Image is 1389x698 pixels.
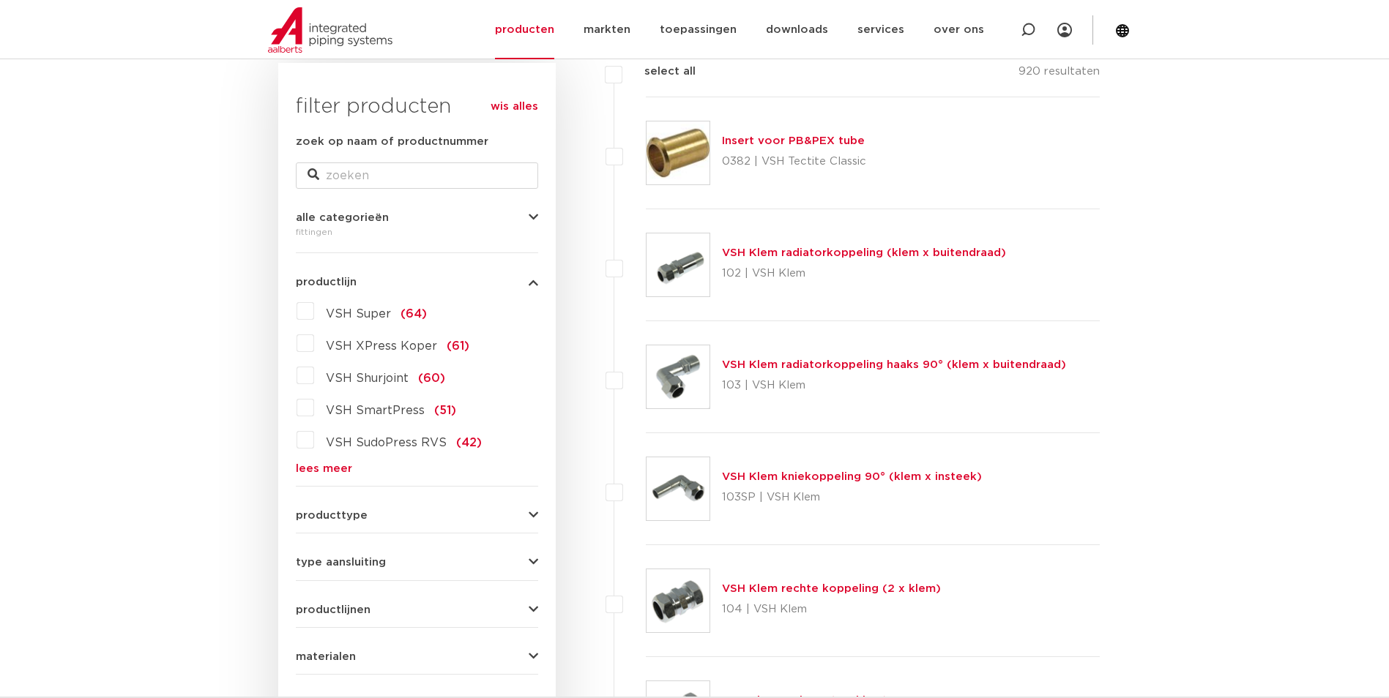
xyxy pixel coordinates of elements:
[296,557,386,568] span: type aansluiting
[722,359,1066,370] a: VSH Klem radiatorkoppeling haaks 90° (klem x buitendraad)
[296,133,488,151] label: zoek op naam of productnummer
[326,405,425,416] span: VSH SmartPress
[296,162,538,189] input: zoeken
[722,598,941,621] p: 104 | VSH Klem
[722,262,1006,285] p: 102 | VSH Klem
[722,150,866,173] p: 0382 | VSH Tectite Classic
[647,569,710,632] img: Thumbnail for VSH Klem rechte koppeling (2 x klem)
[296,212,538,223] button: alle categorieën
[296,557,538,568] button: type aansluiting
[296,277,538,288] button: productlijn
[296,277,357,288] span: productlijn
[647,121,710,184] img: Thumbnail for Insert voor PB&PEX tube
[434,405,456,416] span: (51)
[491,98,538,116] a: wis alles
[296,463,538,474] a: lees meer
[296,510,538,521] button: producttype
[296,223,538,241] div: fittingen
[418,372,445,384] span: (60)
[647,457,710,520] img: Thumbnail for VSH Klem kniekoppeling 90° (klem x insteek)
[296,212,389,223] span: alle categorieën
[722,135,865,146] a: Insert voor PB&PEX tube
[647,233,710,296] img: Thumbnail for VSH Klem radiatorkoppeling (klem x buitendraad)
[622,63,696,80] label: select all
[326,372,409,384] span: VSH Shurjoint
[296,604,370,615] span: productlijnen
[722,583,941,594] a: VSH Klem rechte koppeling (2 x klem)
[296,651,356,662] span: materialen
[722,247,1006,258] a: VSH Klem radiatorkoppeling (klem x buitendraad)
[401,308,427,320] span: (64)
[1019,63,1100,86] p: 920 resultaten
[722,471,982,482] a: VSH Klem kniekoppeling 90° (klem x insteek)
[447,340,469,352] span: (61)
[296,510,368,521] span: producttype
[296,92,538,121] h3: filter producten
[326,340,437,352] span: VSH XPress Koper
[647,345,710,408] img: Thumbnail for VSH Klem radiatorkoppeling haaks 90° (klem x buitendraad)
[296,651,538,662] button: materialen
[722,486,982,509] p: 103SP | VSH Klem
[326,437,447,449] span: VSH SudoPress RVS
[456,437,482,449] span: (42)
[722,374,1066,397] p: 103 | VSH Klem
[326,308,391,320] span: VSH Super
[296,604,538,615] button: productlijnen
